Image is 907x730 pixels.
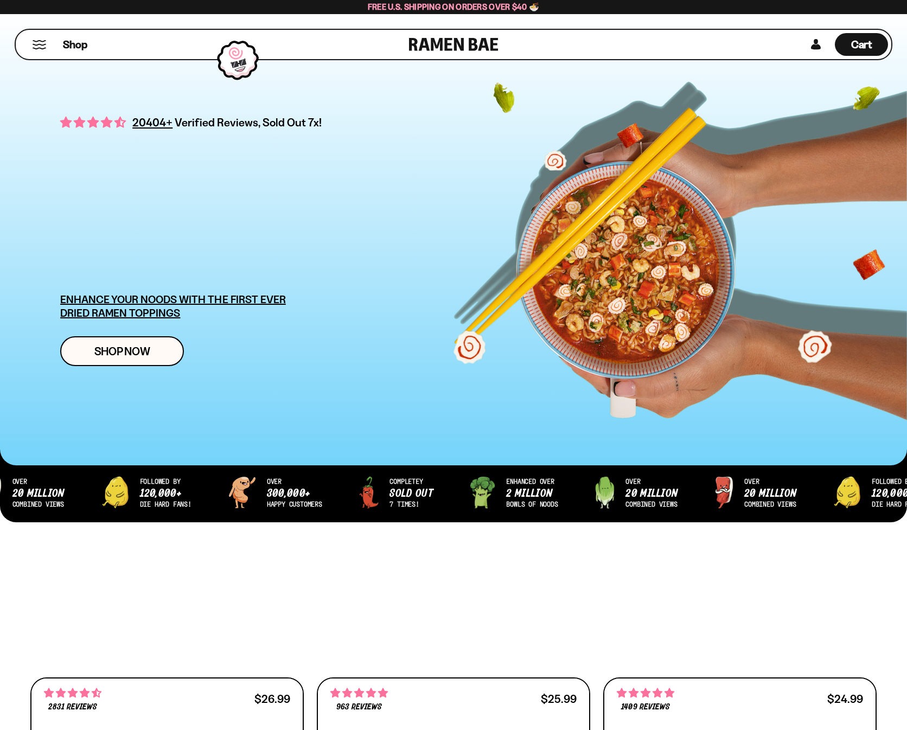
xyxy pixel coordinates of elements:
[175,116,322,129] span: Verified Reviews, Sold Out 7x!
[94,345,150,357] span: Shop Now
[63,33,87,56] a: Shop
[541,694,577,704] div: $25.99
[60,336,184,366] a: Shop Now
[827,694,863,704] div: $24.99
[368,2,540,12] span: Free U.S. Shipping on Orders over $40 🍜
[851,38,872,51] span: Cart
[835,30,888,59] div: Cart
[44,686,101,700] span: 4.68 stars
[132,114,173,131] span: 20404+
[63,37,87,52] span: Shop
[32,40,47,49] button: Mobile Menu Trigger
[617,686,674,700] span: 4.76 stars
[621,703,669,712] span: 1409 reviews
[48,703,97,712] span: 2831 reviews
[336,703,382,712] span: 963 reviews
[330,686,388,700] span: 4.75 stars
[254,694,290,704] div: $26.99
